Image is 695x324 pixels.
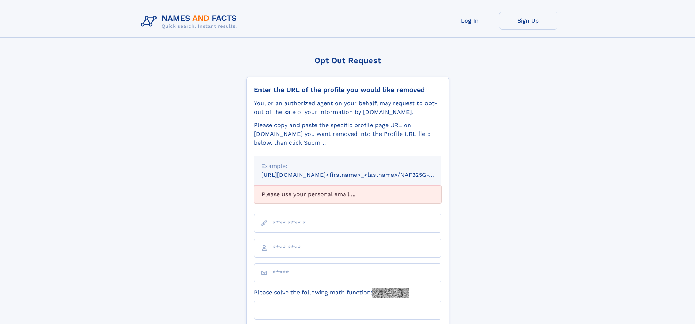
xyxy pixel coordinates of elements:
div: Enter the URL of the profile you would like removed [254,86,441,94]
div: You, or an authorized agent on your behalf, may request to opt-out of the sale of your informatio... [254,99,441,117]
small: [URL][DOMAIN_NAME]<firstname>_<lastname>/NAF325G-xxxxxxxx [261,171,455,178]
div: Example: [261,162,434,171]
div: Please copy and paste the specific profile page URL on [DOMAIN_NAME] you want removed into the Pr... [254,121,441,147]
label: Please solve the following math function: [254,288,409,298]
div: Please use your personal email ... [254,185,441,203]
a: Log In [441,12,499,30]
img: Logo Names and Facts [138,12,243,31]
a: Sign Up [499,12,557,30]
div: Opt Out Request [246,56,449,65]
